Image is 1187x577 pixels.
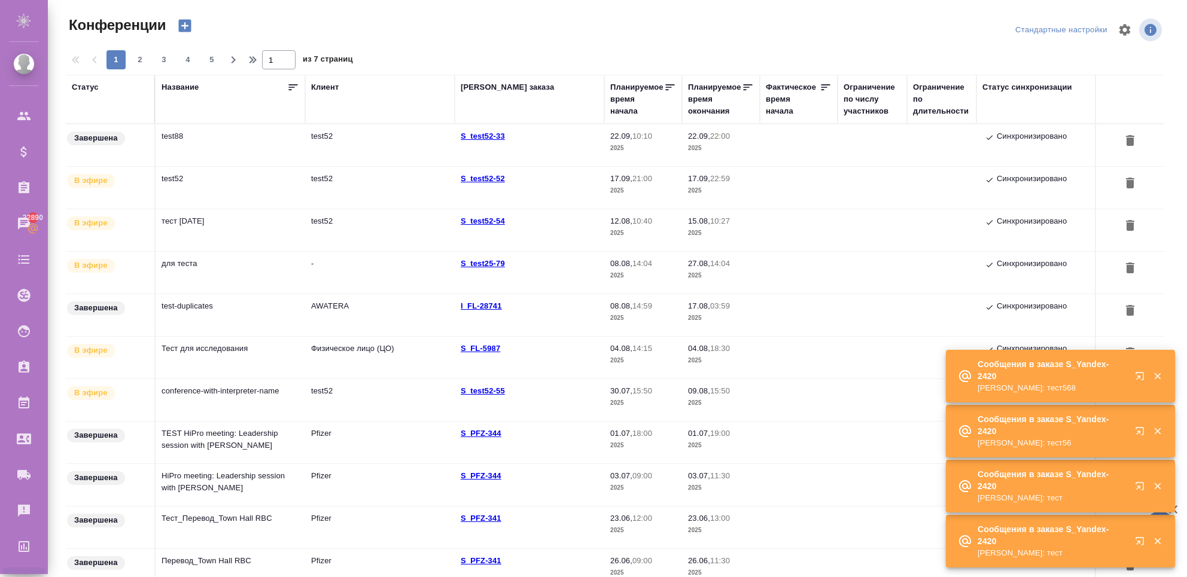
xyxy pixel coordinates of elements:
p: 08.08, [610,259,632,268]
div: Ограничение по числу участников [844,81,901,117]
span: Конференции [66,16,166,35]
p: 2025 [610,142,676,154]
p: Синхронизировано [997,130,1067,145]
p: Синхронизировано [997,300,1067,315]
p: S_test52-52 [461,174,514,183]
td: Тест для исследования [156,337,305,378]
p: 2025 [610,185,676,197]
a: S_test25-79 [461,259,514,268]
p: Завершена [74,132,118,144]
a: S_PFZ-344 [461,429,510,438]
span: 2 [130,54,150,66]
a: S_FL-5987 [461,344,509,353]
td: test52 [305,124,455,166]
span: 3 [154,54,174,66]
p: 2025 [688,355,754,367]
p: Завершена [74,514,118,526]
div: [PERSON_NAME] заказа [461,81,554,93]
p: 2025 [688,397,754,409]
p: 13:00 [710,514,730,523]
p: 2025 [688,482,754,494]
div: Планируемое время окончания [688,81,742,117]
p: 14:04 [632,259,652,268]
p: Синхронизировано [997,173,1067,187]
p: Завершена [74,429,118,441]
a: I_FL-28741 [461,301,511,310]
p: 04.08, [610,344,632,353]
p: 2025 [610,439,676,451]
span: Посмотреть информацию [1139,19,1164,41]
td: test52 [156,167,305,209]
p: 18:30 [710,344,730,353]
p: [PERSON_NAME]: тест568 [978,382,1127,394]
p: 2025 [688,439,754,451]
p: 19:00 [710,429,730,438]
p: 14:04 [710,259,730,268]
p: 26.06, [688,556,710,565]
p: Сообщения в заказе S_Yandex-2420 [978,468,1127,492]
p: 2025 [610,312,676,324]
td: Физическое лицо (ЦО) [305,337,455,378]
p: 11:30 [710,556,730,565]
p: 15:50 [632,386,652,395]
p: 22:59 [710,174,730,183]
button: Удалить [1120,130,1140,152]
p: 23.06, [688,514,710,523]
p: 12.08, [610,216,632,225]
button: Открыть в новой вкладке [1128,364,1156,393]
p: 14:15 [632,344,652,353]
p: 2025 [688,185,754,197]
button: 2 [130,50,150,69]
p: 22.09, [610,132,632,141]
td: test88 [156,124,305,166]
a: S_test52-33 [461,132,514,141]
a: S_PFZ-341 [461,514,510,523]
td: для теста [156,252,305,294]
p: В эфире [74,217,108,229]
div: Фактическое время начала [766,81,820,117]
p: 2025 [688,270,754,282]
p: 10:10 [632,132,652,141]
a: S_test52-55 [461,386,514,395]
td: test52 [305,167,455,209]
p: 2025 [688,312,754,324]
button: Удалить [1120,258,1140,280]
a: S_PFZ-341 [461,556,510,565]
p: 26.06, [610,556,632,565]
p: 23.06, [610,514,632,523]
a: S_PFZ-344 [461,471,510,480]
span: из 7 страниц [303,52,353,69]
p: [PERSON_NAME]: тест [978,492,1127,504]
p: Завершена [74,302,118,314]
div: Планируемое время начала [610,81,664,117]
p: Завершена [74,557,118,569]
button: Открыть в новой вкладке [1128,474,1156,503]
td: test52 [305,209,455,251]
div: Статус [72,81,99,93]
p: В эфире [74,260,108,271]
p: 2025 [610,227,676,239]
td: conference-with-interpreter-name [156,379,305,421]
td: test52 [305,379,455,421]
button: Открыть в новой вкладке [1128,529,1156,558]
p: 22.09, [688,132,710,141]
p: 17.09, [688,174,710,183]
p: [PERSON_NAME]: тест56 [978,437,1127,449]
p: 18:00 [632,429,652,438]
p: 2025 [688,142,754,154]
span: Настроить таблицу [1110,16,1139,44]
button: Закрыть [1145,481,1170,491]
p: 04.08, [688,344,710,353]
button: Создать [171,16,199,36]
p: 09:00 [632,556,652,565]
p: Синхронизировано [997,258,1067,272]
td: AWATERA [305,294,455,336]
td: HiPro meeting: Leadership session with [PERSON_NAME] [156,464,305,506]
p: Сообщения в заказе S_Yandex-2420 [978,358,1127,382]
button: 3 [154,50,174,69]
p: Сообщения в заказе S_Yandex-2420 [978,523,1127,547]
